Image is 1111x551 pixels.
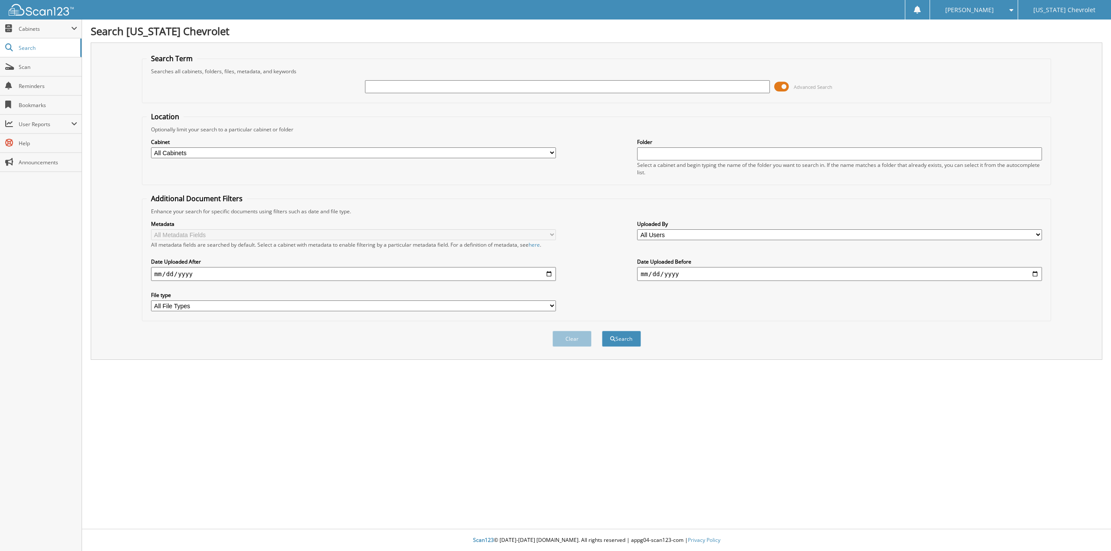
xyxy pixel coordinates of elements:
[552,331,592,347] button: Clear
[9,4,74,16] img: scan123-logo-white.svg
[794,84,832,90] span: Advanced Search
[147,208,1047,215] div: Enhance your search for specific documents using filters such as date and file type.
[602,331,641,347] button: Search
[151,138,556,146] label: Cabinet
[82,530,1111,551] div: © [DATE]-[DATE] [DOMAIN_NAME]. All rights reserved | appg04-scan123-com |
[637,258,1042,265] label: Date Uploaded Before
[19,121,71,128] span: User Reports
[19,140,77,147] span: Help
[151,220,556,228] label: Metadata
[1068,509,1111,551] iframe: Chat Widget
[473,536,494,544] span: Scan123
[637,220,1042,228] label: Uploaded By
[688,536,720,544] a: Privacy Policy
[147,126,1047,133] div: Optionally limit your search to a particular cabinet or folder
[147,112,184,121] legend: Location
[637,161,1042,176] div: Select a cabinet and begin typing the name of the folder you want to search in. If the name match...
[147,54,197,63] legend: Search Term
[151,291,556,299] label: File type
[19,101,77,109] span: Bookmarks
[19,63,77,71] span: Scan
[529,241,540,248] a: here
[945,7,994,13] span: [PERSON_NAME]
[637,138,1042,146] label: Folder
[19,25,71,33] span: Cabinets
[19,82,77,90] span: Reminders
[147,68,1047,75] div: Searches all cabinets, folders, files, metadata, and keywords
[151,241,556,248] div: All metadata fields are searched by default. Select a cabinet with metadata to enable filtering b...
[147,194,247,203] legend: Additional Document Filters
[19,159,77,166] span: Announcements
[151,267,556,281] input: start
[151,258,556,265] label: Date Uploaded After
[1033,7,1095,13] span: [US_STATE] Chevrolet
[91,24,1102,38] h1: Search [US_STATE] Chevrolet
[637,267,1042,281] input: end
[19,44,76,52] span: Search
